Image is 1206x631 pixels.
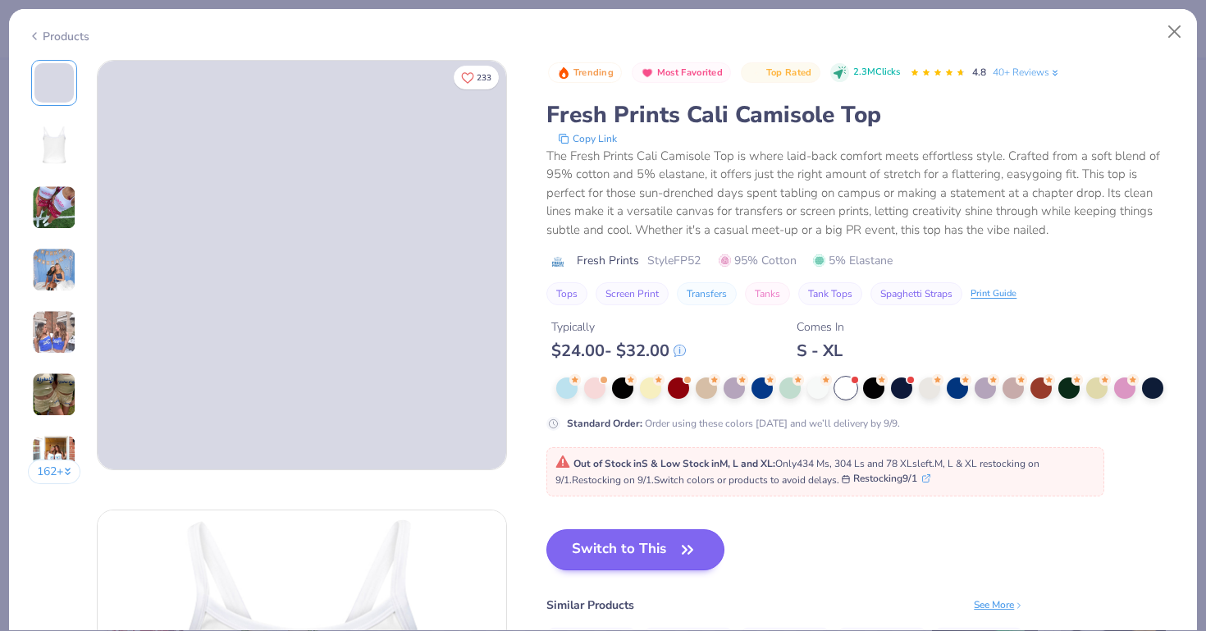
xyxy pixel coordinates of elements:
span: Top Rated [766,68,812,77]
img: User generated content [32,435,76,479]
button: Tops [546,282,587,305]
div: The Fresh Prints Cali Camisole Top is where laid-back comfort meets effortless style. Crafted fro... [546,147,1178,240]
span: Only 434 Ms, 304 Ls and 78 XLs left. M, L & XL restocking on 9/1. Restocking on 9/1. Switch color... [555,457,1039,487]
div: Comes In [797,318,844,336]
span: 95% Cotton [719,252,797,269]
img: Top Rated sort [750,66,763,80]
button: copy to clipboard [553,130,622,147]
span: Fresh Prints [577,252,639,269]
span: 5% Elastane [813,252,893,269]
button: Like [454,66,499,89]
img: User generated content [32,185,76,230]
button: Restocking9/1 [842,471,930,486]
div: Similar Products [546,597,634,614]
strong: Out of Stock in S [573,457,651,470]
img: brand logo [546,255,569,268]
div: Typically [551,318,686,336]
button: Switch to This [546,529,724,570]
span: 4.8 [972,66,986,79]
button: Badge Button [548,62,622,84]
a: 40+ Reviews [993,65,1061,80]
div: S - XL [797,341,844,361]
img: Back [34,126,74,165]
img: User generated content [32,248,76,292]
img: User generated content [32,310,76,354]
img: Most Favorited sort [641,66,654,80]
button: Badge Button [741,62,820,84]
div: Order using these colors [DATE] and we’ll delivery by 9/9. [567,416,900,431]
button: Transfers [677,282,737,305]
button: Screen Print [596,282,669,305]
div: 4.8 Stars [910,60,966,86]
div: Products [28,28,89,45]
span: 2.3M Clicks [853,66,900,80]
button: Spaghetti Straps [870,282,962,305]
span: Style FP52 [647,252,701,269]
button: Tank Tops [798,282,862,305]
strong: & Low Stock in M, L and XL : [651,457,775,470]
div: See More [974,597,1024,612]
span: Most Favorited [657,68,723,77]
strong: Standard Order : [567,417,642,430]
button: Tanks [745,282,790,305]
img: User generated content [32,373,76,417]
button: 162+ [28,460,81,484]
button: Badge Button [632,62,731,84]
span: 233 [477,74,491,82]
button: Close [1159,16,1190,48]
div: Fresh Prints Cali Camisole Top [546,99,1178,130]
div: $ 24.00 - $ 32.00 [551,341,686,361]
div: Print Guide [971,287,1016,301]
span: Trending [573,68,614,77]
img: Trending sort [557,66,570,80]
